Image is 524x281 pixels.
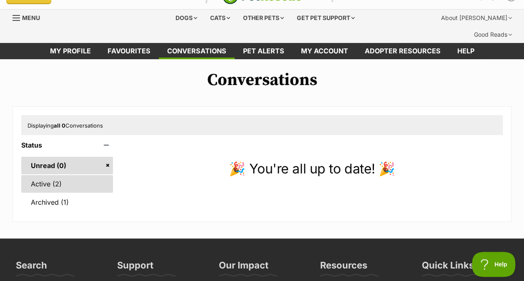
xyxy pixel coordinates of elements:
a: My account [293,43,356,59]
div: Get pet support [291,10,361,26]
a: Pet alerts [235,43,293,59]
h3: Resources [320,259,367,276]
h3: Our Impact [219,259,268,276]
span: Menu [22,14,40,21]
h3: Quick Links [422,259,474,276]
a: Active (2) [21,175,113,193]
strong: all 0 [54,122,65,129]
a: My profile [42,43,99,59]
a: conversations [159,43,235,59]
div: Good Reads [468,26,518,43]
span: Displaying Conversations [28,122,103,129]
h3: Support [117,259,153,276]
a: Archived (1) [21,193,113,211]
div: Other pets [237,10,290,26]
a: Favourites [99,43,159,59]
iframe: Help Scout Beacon - Open [472,252,516,277]
h3: Search [16,259,47,276]
header: Status [21,141,113,149]
div: Cats [204,10,236,26]
a: Help [449,43,483,59]
div: Dogs [170,10,203,26]
a: Menu [13,10,46,25]
div: About [PERSON_NAME] [435,10,518,26]
a: Unread (0) [21,157,113,174]
p: 🎉 You're all up to date! 🎉 [121,159,503,179]
a: Adopter resources [356,43,449,59]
